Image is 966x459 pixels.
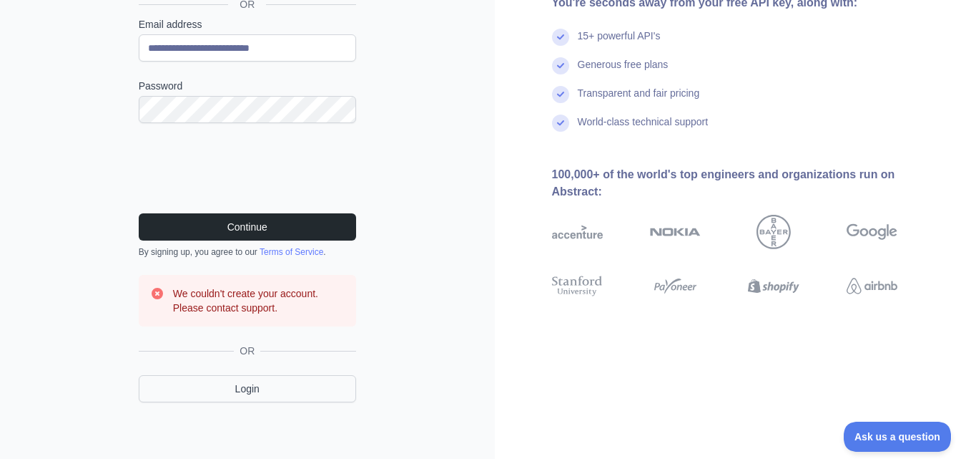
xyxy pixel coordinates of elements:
div: 15+ powerful API's [578,29,661,57]
label: Password [139,79,356,93]
div: Generous free plans [578,57,669,86]
label: Email address [139,17,356,32]
span: OR [234,344,260,358]
img: payoneer [650,274,701,299]
div: By signing up, you agree to our . [139,246,356,258]
img: check mark [552,29,569,46]
a: Terms of Service [260,247,323,257]
img: stanford university [552,274,603,299]
img: check mark [552,115,569,132]
a: Login [139,375,356,402]
img: airbnb [847,274,897,299]
img: bayer [756,215,791,249]
button: Continue [139,213,356,241]
iframe: Toggle Customer Support [844,422,952,452]
img: check mark [552,57,569,74]
div: Transparent and fair pricing [578,86,700,115]
iframe: reCAPTCHA [139,140,356,196]
div: 100,000+ of the world's top engineers and organizations run on Abstract: [552,166,944,200]
img: nokia [650,215,701,249]
img: shopify [748,274,799,299]
img: google [847,215,897,249]
img: check mark [552,86,569,103]
img: accenture [552,215,603,249]
div: World-class technical support [578,115,709,143]
h3: We couldn't create your account. Please contact support. [173,286,345,315]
